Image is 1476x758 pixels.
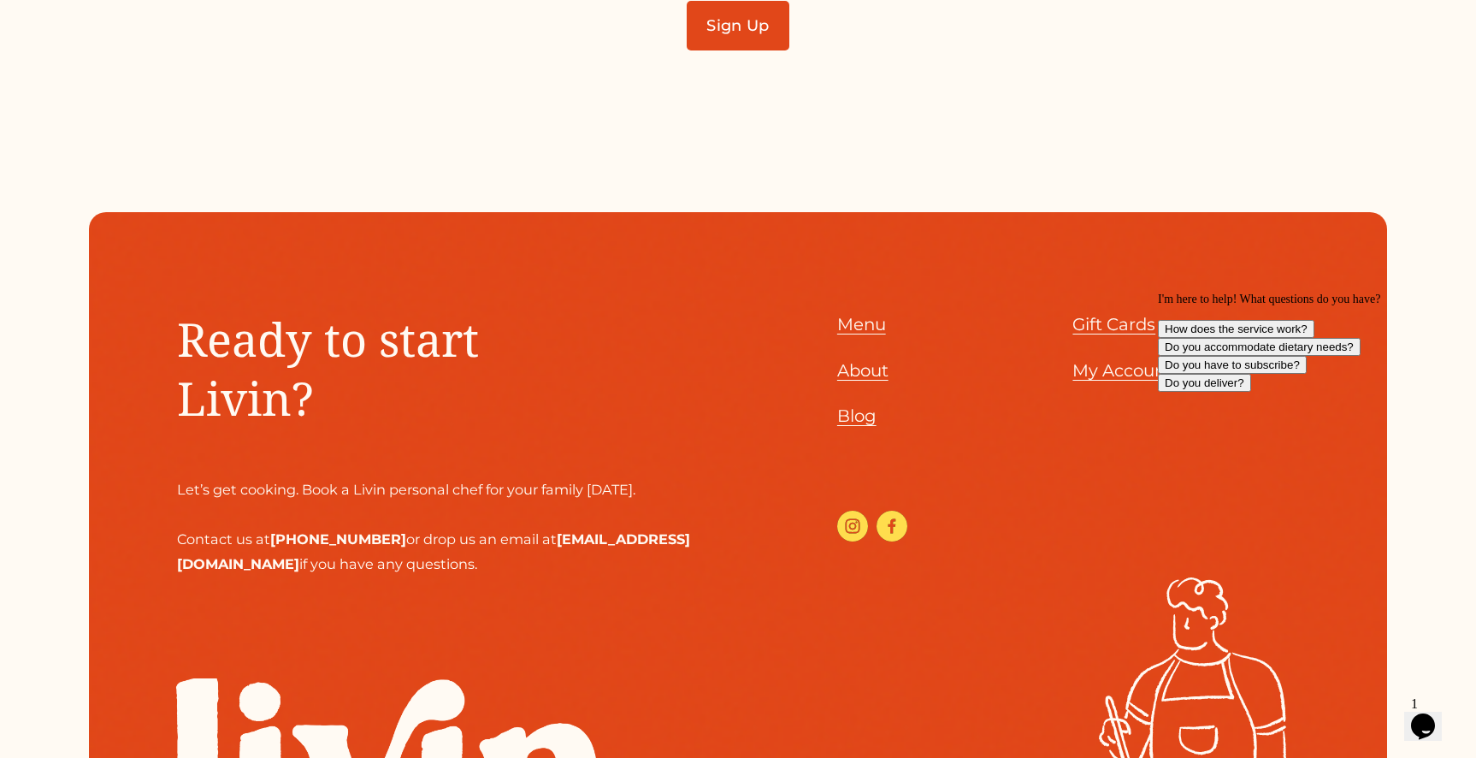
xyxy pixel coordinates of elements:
[837,401,877,432] a: Blog
[7,7,315,106] div: I'm here to help! What questions do you have?How does the service work?Do you accommodate dietary...
[837,314,886,335] span: Menu
[7,7,229,20] span: I'm here to help! What questions do you have?
[177,307,491,430] span: Ready to start Livin?
[837,356,889,387] a: About
[1072,314,1155,335] span: Gift Cards
[7,88,100,106] button: Do you deliver?
[7,52,210,70] button: Do you accommodate dietary needs?
[1072,360,1172,381] span: My Account
[877,511,907,542] a: Facebook
[1151,286,1459,681] iframe: chat widget
[837,360,889,381] span: About
[837,406,877,426] span: Blog
[1072,310,1155,341] a: Gift Cards
[1072,356,1172,387] a: My Account
[177,481,690,572] span: Let’s get cooking. Book a Livin personal chef for your family [DATE]. Contact us at or drop us an...
[837,310,886,341] a: Menu
[7,34,163,52] button: How does the service work?
[7,70,156,88] button: Do you have to subscribe?
[1404,690,1459,741] iframe: chat widget
[270,530,406,548] strong: [PHONE_NUMBER]
[687,1,789,50] a: Sign Up
[837,511,868,542] a: Instagram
